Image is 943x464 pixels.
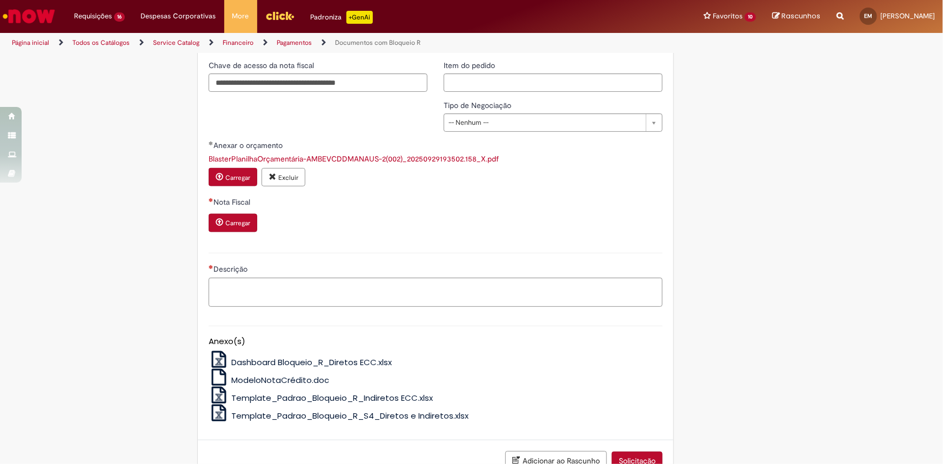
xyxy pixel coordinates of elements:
a: Pagamentos [277,38,312,47]
a: Service Catalog [153,38,199,47]
div: Padroniza [311,11,373,24]
small: Excluir [278,173,298,182]
a: ModeloNotaCrédito.doc [209,374,329,386]
span: Dashboard Bloqueio_R_Diretos ECC.xlsx [231,357,392,368]
span: Descrição [213,265,250,274]
ul: Trilhas de página [8,33,620,53]
input: Item do pedido [444,73,663,92]
a: Template_Padrao_Bloqueio_R_S4_Diretos e Indiretos.xlsx [209,410,469,421]
span: Favoritos [713,11,743,22]
span: Template_Padrao_Bloqueio_R_S4_Diretos e Indiretos.xlsx [231,410,469,421]
span: Chave de acesso da nota fiscal [209,60,316,70]
span: Template_Padrao_Bloqueio_R_Indiretos ECC.xlsx [231,392,433,404]
img: ServiceNow [1,5,57,27]
button: Excluir anexo BlasterPlanilhaOrçamentária-AMBEVCDDMANAUS-2(002)_20250929193502.158_X.pdf [262,168,305,186]
span: EM [865,12,873,19]
span: Necessários [209,265,213,270]
span: [PERSON_NAME] [880,11,935,21]
span: ModeloNotaCrédito.doc [231,374,329,386]
a: Download de BlasterPlanilhaOrçamentária-AMBEVCDDMANAUS-2(002)_20250929193502.158_X.pdf [209,154,499,164]
small: Carregar [225,219,250,228]
a: Financeiro [223,38,253,47]
small: Carregar [225,173,250,182]
span: Item do pedido [444,60,497,70]
a: Página inicial [12,38,49,47]
p: +GenAi [346,11,373,24]
img: click_logo_yellow_360x200.png [265,8,295,24]
span: Rascunhos [781,11,820,21]
a: Todos os Catálogos [72,38,130,47]
span: Requisições [74,11,112,22]
input: Chave de acesso da nota fiscal [209,73,427,92]
span: Nota Fiscal [213,197,252,207]
span: Necessários [209,198,213,202]
button: Carregar anexo de Anexar o orçamento Required [209,168,257,186]
button: Carregar anexo de Nota Fiscal Required [209,214,257,232]
span: Tipo de Negociação [444,100,513,110]
span: More [232,11,249,22]
a: Dashboard Bloqueio_R_Diretos ECC.xlsx [209,357,392,368]
textarea: Descrição [209,278,663,307]
span: Anexar o orçamento [213,140,285,150]
span: 10 [745,12,756,22]
a: Documentos com Bloqueio R [335,38,420,47]
span: -- Nenhum -- [449,114,640,131]
span: Obrigatório Preenchido [209,141,213,145]
span: 16 [114,12,125,22]
span: Despesas Corporativas [141,11,216,22]
a: Rascunhos [772,11,820,22]
a: Template_Padrao_Bloqueio_R_Indiretos ECC.xlsx [209,392,433,404]
h5: Anexo(s) [209,337,663,346]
